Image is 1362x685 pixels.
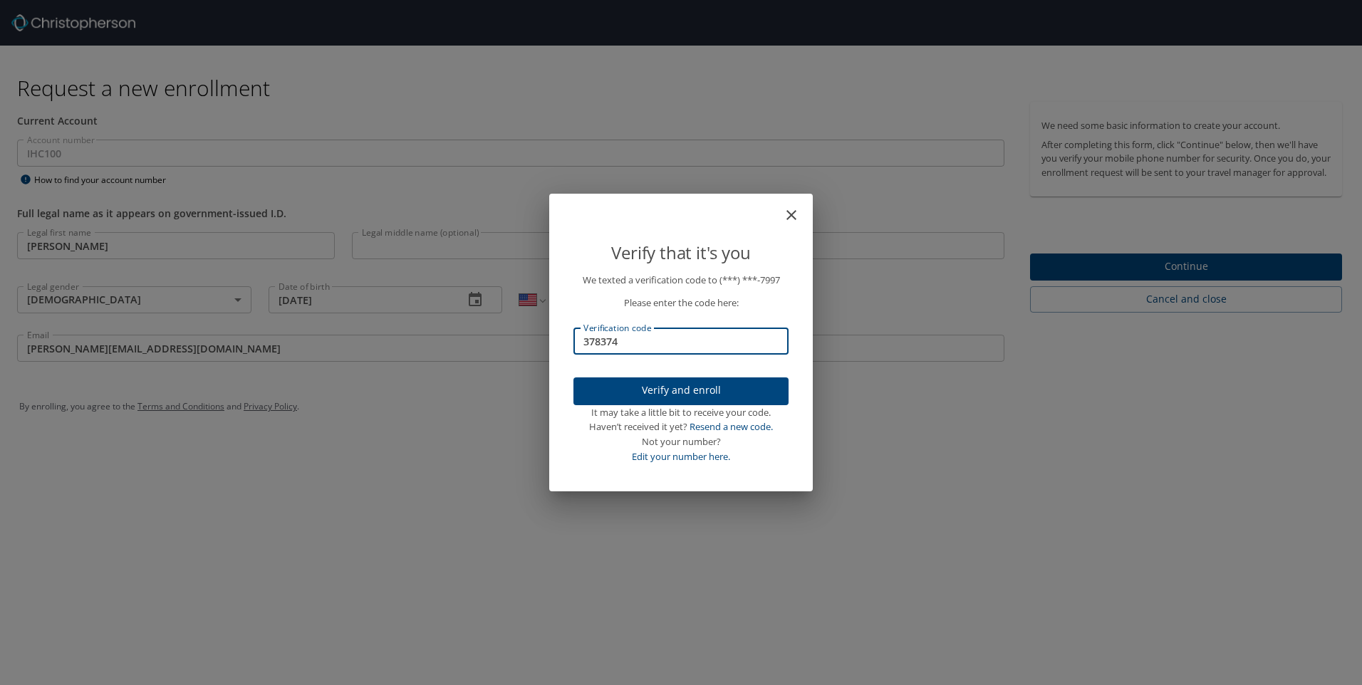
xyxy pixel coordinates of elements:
p: Verify that it's you [573,239,789,266]
a: Resend a new code. [690,420,773,433]
p: Please enter the code here: [573,296,789,310]
div: Not your number? [573,434,789,449]
p: We texted a verification code to (***) ***- 7997 [573,273,789,288]
button: close [790,199,807,216]
a: Edit your number here. [632,450,730,463]
div: Haven’t received it yet? [573,419,789,434]
span: Verify and enroll [585,382,777,399]
button: Verify and enroll [573,377,789,405]
div: It may take a little bit to receive your code. [573,405,789,420]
